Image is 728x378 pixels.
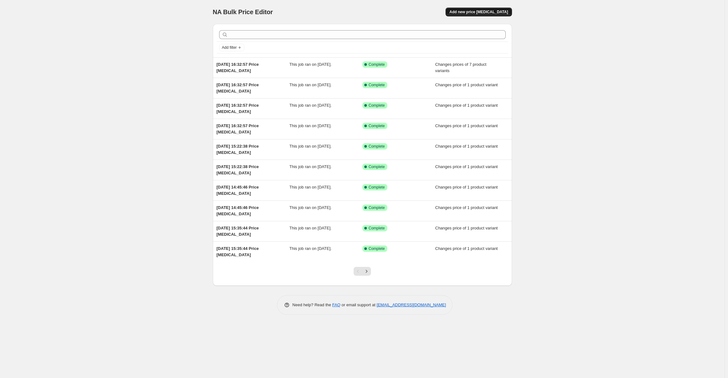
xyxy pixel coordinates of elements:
span: [DATE] 15:35:44 Price [MEDICAL_DATA] [217,246,259,257]
span: [DATE] 16:32:57 Price [MEDICAL_DATA] [217,103,259,114]
span: Complete [369,246,385,251]
button: Add filter [219,44,244,51]
a: [EMAIL_ADDRESS][DOMAIN_NAME] [377,302,446,307]
span: This job ran on [DATE]. [289,103,332,108]
span: This job ran on [DATE]. [289,164,332,169]
span: This job ran on [DATE]. [289,82,332,87]
span: Changes price of 1 product variant [435,226,498,230]
span: Changes price of 1 product variant [435,185,498,189]
span: Complete [369,185,385,190]
span: This job ran on [DATE]. [289,144,332,149]
span: Add new price [MEDICAL_DATA] [449,9,508,14]
span: This job ran on [DATE]. [289,246,332,251]
span: Complete [369,226,385,231]
span: [DATE] 16:32:57 Price [MEDICAL_DATA] [217,82,259,93]
span: Changes price of 1 product variant [435,123,498,128]
span: Changes price of 1 product variant [435,164,498,169]
span: Complete [369,82,385,87]
span: This job ran on [DATE]. [289,205,332,210]
span: Complete [369,103,385,108]
span: This job ran on [DATE]. [289,123,332,128]
span: Add filter [222,45,237,50]
span: Changes price of 1 product variant [435,103,498,108]
span: This job ran on [DATE]. [289,185,332,189]
span: Changes price of 1 product variant [435,82,498,87]
span: [DATE] 14:45:46 Price [MEDICAL_DATA] [217,185,259,196]
button: Add new price [MEDICAL_DATA] [446,8,512,16]
span: [DATE] 14:45:46 Price [MEDICAL_DATA] [217,205,259,216]
span: [DATE] 15:22:38 Price [MEDICAL_DATA] [217,144,259,155]
nav: Pagination [354,267,371,276]
span: NA Bulk Price Editor [213,8,273,15]
span: Complete [369,62,385,67]
a: FAQ [332,302,340,307]
span: Changes prices of 7 product variants [435,62,486,73]
span: Complete [369,144,385,149]
span: Need help? Read the [293,302,333,307]
span: Changes price of 1 product variant [435,205,498,210]
span: Complete [369,205,385,210]
span: Complete [369,164,385,169]
span: [DATE] 15:35:44 Price [MEDICAL_DATA] [217,226,259,237]
span: This job ran on [DATE]. [289,226,332,230]
span: Changes price of 1 product variant [435,144,498,149]
span: [DATE] 16:32:57 Price [MEDICAL_DATA] [217,123,259,134]
span: This job ran on [DATE]. [289,62,332,67]
span: [DATE] 15:22:38 Price [MEDICAL_DATA] [217,164,259,175]
span: Changes price of 1 product variant [435,246,498,251]
button: Next [362,267,371,276]
span: Complete [369,123,385,128]
span: [DATE] 16:32:57 Price [MEDICAL_DATA] [217,62,259,73]
span: or email support at [340,302,377,307]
